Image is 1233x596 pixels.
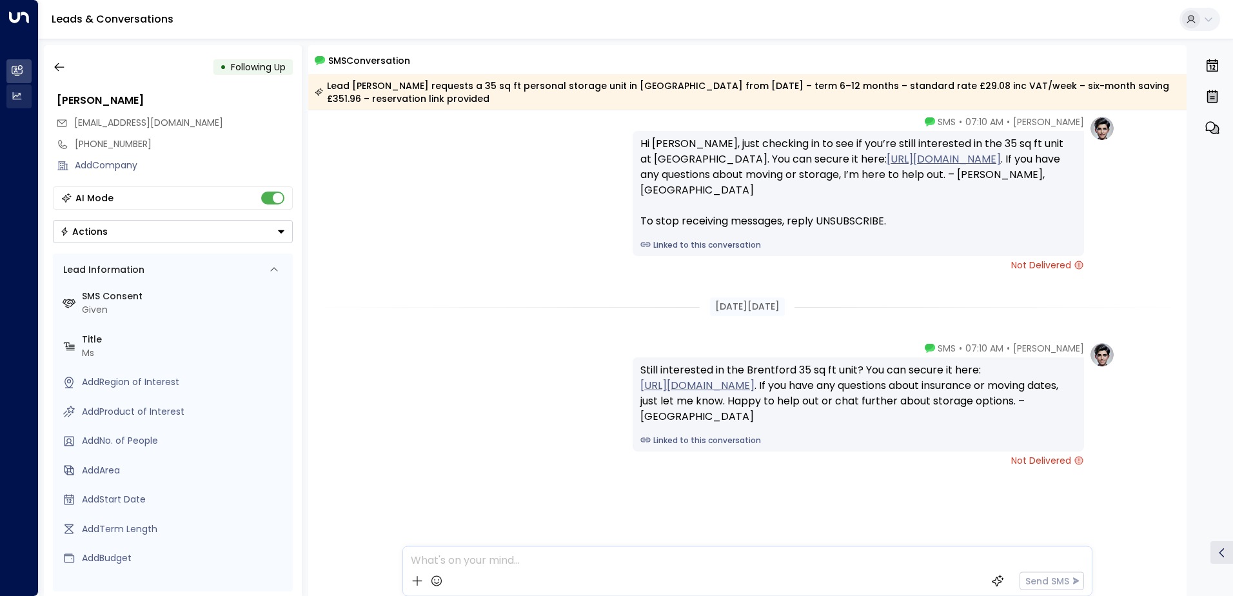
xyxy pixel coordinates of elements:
div: Actions [60,226,108,237]
div: [PHONE_NUMBER] [75,137,293,151]
span: • [1007,342,1010,355]
span: Following Up [231,61,286,74]
label: Title [82,333,288,346]
div: Lead [PERSON_NAME] requests a 35 sq ft personal storage unit in [GEOGRAPHIC_DATA] from [DATE] – t... [315,79,1179,105]
div: AddProduct of Interest [82,405,288,419]
a: [URL][DOMAIN_NAME] [887,152,1001,167]
div: AddTerm Length [82,522,288,536]
div: AddBudget [82,551,288,565]
label: Source [82,581,288,595]
div: AddNo. of People [82,434,288,448]
div: Button group with a nested menu [53,220,293,243]
a: Linked to this conversation [640,435,1076,446]
a: Leads & Conversations [52,12,173,26]
div: Hi [PERSON_NAME], just checking in to see if you’re still interested in the 35 sq ft unit at [GEO... [640,136,1076,229]
div: • [220,55,226,79]
div: Still interested in the Brentford 35 sq ft unit? You can secure it here: . If you have any questi... [640,363,1076,424]
span: 07:10 AM [965,115,1003,128]
img: profile-logo.png [1089,115,1115,141]
a: [URL][DOMAIN_NAME] [640,378,755,393]
span: SMS [938,115,956,128]
span: • [959,115,962,128]
label: SMS Consent [82,290,288,303]
div: AddArea [82,464,288,477]
div: AddCompany [75,159,293,172]
span: • [959,342,962,355]
div: Given [82,303,288,317]
span: [EMAIL_ADDRESS][DOMAIN_NAME] [74,116,223,129]
span: Not Delivered [1011,454,1084,467]
span: SMS Conversation [328,53,410,68]
div: Lead Information [59,263,144,277]
div: [PERSON_NAME] [57,93,293,108]
div: AI Mode [75,192,113,204]
span: Not Delivered [1011,259,1084,272]
div: AddStart Date [82,493,288,506]
span: annamddn330@gmail.com [74,116,223,130]
span: 07:10 AM [965,342,1003,355]
span: [PERSON_NAME] [1013,342,1084,355]
div: AddRegion of Interest [82,375,288,389]
span: [PERSON_NAME] [1013,115,1084,128]
div: Ms [82,346,288,360]
span: SMS [938,342,956,355]
a: Linked to this conversation [640,239,1076,251]
button: Actions [53,220,293,243]
img: profile-logo.png [1089,342,1115,368]
span: • [1007,115,1010,128]
div: [DATE][DATE] [710,297,785,316]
